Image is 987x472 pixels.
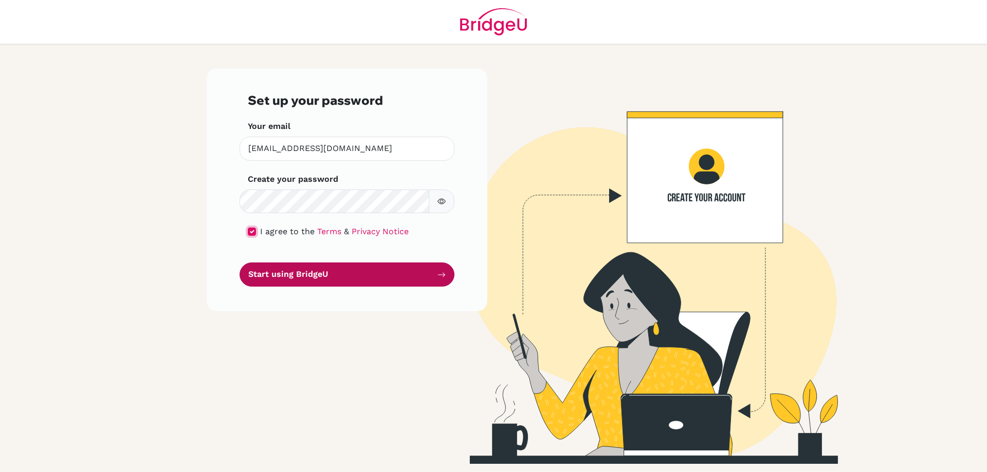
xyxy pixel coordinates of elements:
[347,68,933,464] img: Create your account
[248,173,338,185] label: Create your password
[240,262,454,287] button: Start using BridgeU
[248,93,446,108] h3: Set up your password
[317,226,341,236] a: Terms
[240,137,454,161] input: Insert your email*
[352,226,409,236] a: Privacy Notice
[260,226,315,236] span: I agree to the
[248,120,290,133] label: Your email
[344,226,349,236] span: &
